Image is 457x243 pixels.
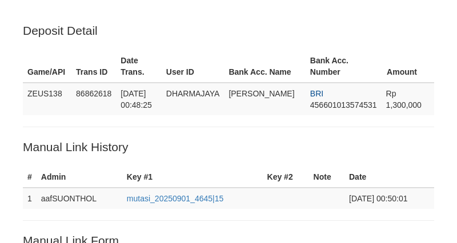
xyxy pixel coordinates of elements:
[344,188,434,209] td: [DATE] 00:50:01
[37,167,122,188] th: Admin
[23,50,71,83] th: Game/API
[228,89,294,98] span: [PERSON_NAME]
[23,139,434,155] p: Manual Link History
[310,100,377,110] span: Copy 456601013574531 to clipboard
[71,83,116,115] td: 86862618
[23,188,37,209] td: 1
[121,89,152,110] span: [DATE] 00:48:25
[166,89,220,98] span: DHARMAJAYA
[122,167,263,188] th: Key #1
[306,50,382,83] th: Bank Acc. Number
[71,50,116,83] th: Trans ID
[344,167,434,188] th: Date
[224,50,305,83] th: Bank Acc. Name
[23,167,37,188] th: #
[127,194,223,203] a: mutasi_20250901_4645|15
[310,89,323,98] span: BRI
[162,50,225,83] th: User ID
[37,188,122,209] td: aafSUONTHOL
[309,167,344,188] th: Note
[23,22,434,39] p: Deposit Detail
[116,50,161,83] th: Date Trans.
[23,83,71,115] td: ZEUS138
[382,50,434,83] th: Amount
[263,167,309,188] th: Key #2
[386,89,422,110] span: Rp 1,300,000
